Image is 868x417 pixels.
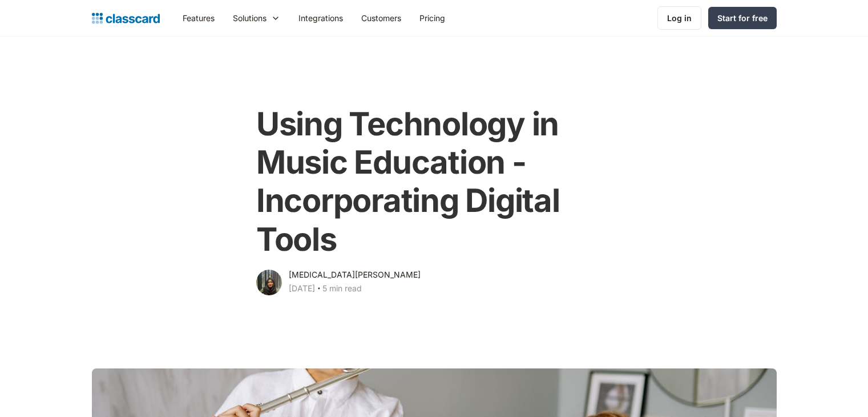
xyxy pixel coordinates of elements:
div: Solutions [233,12,267,24]
div: [MEDICAL_DATA][PERSON_NAME] [289,268,421,282]
a: Features [173,5,224,31]
a: Pricing [410,5,454,31]
a: Integrations [289,5,352,31]
a: Customers [352,5,410,31]
div: [DATE] [289,282,315,295]
h1: Using Technology in Music Education - Incorporating Digital Tools [256,105,612,259]
div: 5 min read [322,282,362,295]
a: Start for free [708,7,777,29]
div: Start for free [717,12,768,24]
a: Logo [92,10,160,26]
div: Log in [667,12,692,24]
div: ‧ [315,282,322,298]
a: Log in [657,6,701,30]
